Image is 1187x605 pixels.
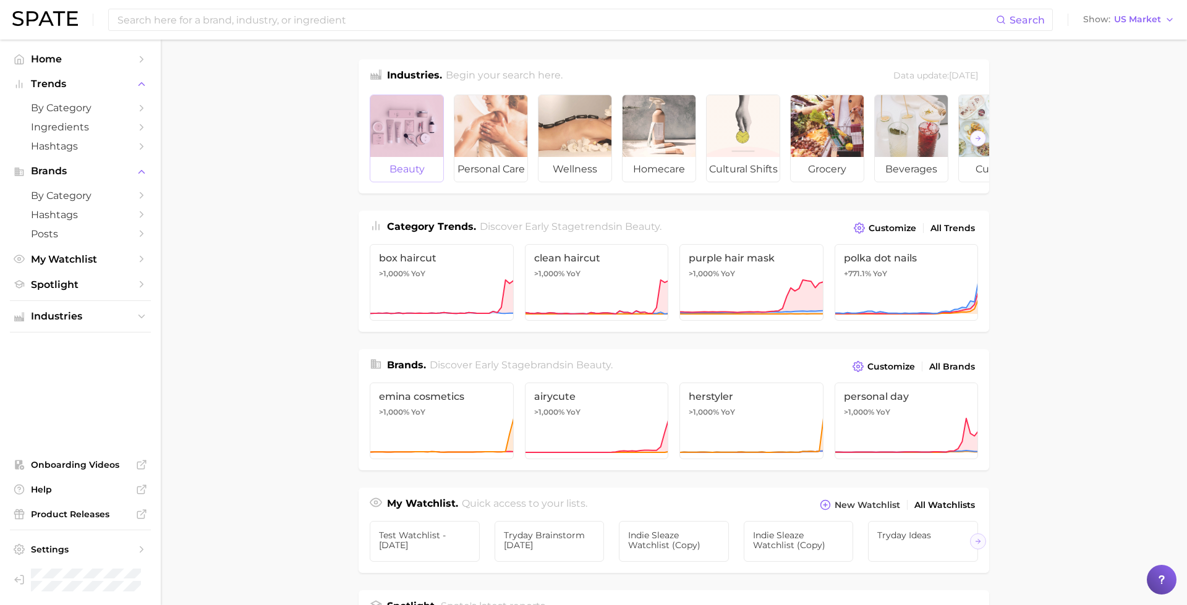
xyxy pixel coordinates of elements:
a: Ingredients [10,117,151,137]
span: Indie Sleaze Watchlist (copy) [753,530,845,550]
button: Customize [851,219,919,237]
h2: Begin your search here. [446,68,563,85]
a: wellness [538,95,612,182]
a: personal care [454,95,528,182]
a: by Category [10,186,151,205]
span: Trends [31,78,130,90]
span: >1,000% [379,269,409,278]
span: personal day [844,391,969,402]
span: by Category [31,190,130,201]
span: Category Trends . [387,221,476,232]
span: YoY [566,269,581,279]
span: beauty [625,221,660,232]
a: emina cosmetics>1,000% YoY [370,383,514,459]
a: by Category [10,98,151,117]
a: All Trends [927,220,978,237]
span: Settings [31,544,130,555]
span: YoY [566,407,581,417]
a: Help [10,480,151,499]
span: Search [1010,14,1045,26]
a: homecare [622,95,696,182]
span: New Watchlist [835,500,900,510]
a: box haircut>1,000% YoY [370,244,514,321]
span: >1,000% [379,407,409,417]
span: airycute [534,391,660,402]
a: personal day>1,000% YoY [835,383,979,459]
a: Home [10,49,151,69]
a: culinary [958,95,1032,182]
a: Tryday Brainstorm [DATE] [495,521,605,562]
span: All Brands [929,362,975,372]
a: Tryday Ideas [868,521,978,562]
button: New Watchlist [817,496,903,514]
a: grocery [790,95,864,182]
span: Onboarding Videos [31,459,130,470]
span: emina cosmetics [379,391,504,402]
a: cultural shifts [706,95,780,182]
span: Show [1083,16,1110,23]
span: YoY [411,407,425,417]
span: Tryday Ideas [877,530,969,540]
span: by Category [31,102,130,114]
span: Home [31,53,130,65]
span: YoY [721,269,735,279]
a: Log out. Currently logged in as Brennan McVicar with e-mail brennan@spate.nyc. [10,565,151,595]
span: >1,000% [844,407,874,417]
span: purple hair mask [689,252,814,264]
span: YoY [721,407,735,417]
span: beauty [370,157,443,182]
a: Onboarding Videos [10,455,151,474]
h2: Quick access to your lists. [462,496,587,514]
a: Settings [10,540,151,559]
span: Indie Sleaze Watchlist (copy) [628,530,720,550]
span: herstyler [689,391,814,402]
button: Industries [10,307,151,326]
span: All Watchlists [914,500,975,510]
a: clean haircut>1,000% YoY [525,244,669,321]
button: Trends [10,75,151,93]
span: YoY [411,269,425,279]
a: beverages [874,95,948,182]
h1: Industries. [387,68,442,85]
span: Customize [867,362,915,372]
span: Help [31,484,130,495]
span: box haircut [379,252,504,264]
span: Brands . [387,359,426,371]
a: All Watchlists [911,497,978,514]
button: Scroll Right [970,130,986,146]
span: personal care [454,157,527,182]
span: Customize [869,223,916,234]
input: Search here for a brand, industry, or ingredient [116,9,996,30]
span: >1,000% [689,269,719,278]
span: US Market [1114,16,1161,23]
span: Posts [31,228,130,240]
span: Industries [31,311,130,322]
span: homecare [623,157,696,182]
a: Test Watchlist - [DATE] [370,521,480,562]
span: My Watchlist [31,253,130,265]
span: beauty [576,359,611,371]
span: clean haircut [534,252,660,264]
a: herstyler>1,000% YoY [679,383,823,459]
span: wellness [538,157,611,182]
span: Discover Early Stage brands in . [430,359,613,371]
a: polka dot nails+771.1% YoY [835,244,979,321]
a: Hashtags [10,137,151,156]
a: Indie Sleaze Watchlist (copy) [744,521,854,562]
button: Scroll Right [970,533,986,549]
a: beauty [370,95,444,182]
a: Hashtags [10,205,151,224]
span: >1,000% [689,407,719,417]
span: polka dot nails [844,252,969,264]
a: Indie Sleaze Watchlist (copy) [619,521,729,562]
span: grocery [791,157,864,182]
span: +771.1% [844,269,871,278]
span: beverages [875,157,948,182]
span: culinary [959,157,1032,182]
span: Test Watchlist - [DATE] [379,530,470,550]
span: Ingredients [31,121,130,133]
img: SPATE [12,11,78,26]
span: >1,000% [534,269,564,278]
span: Tryday Brainstorm [DATE] [504,530,595,550]
a: airycute>1,000% YoY [525,383,669,459]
